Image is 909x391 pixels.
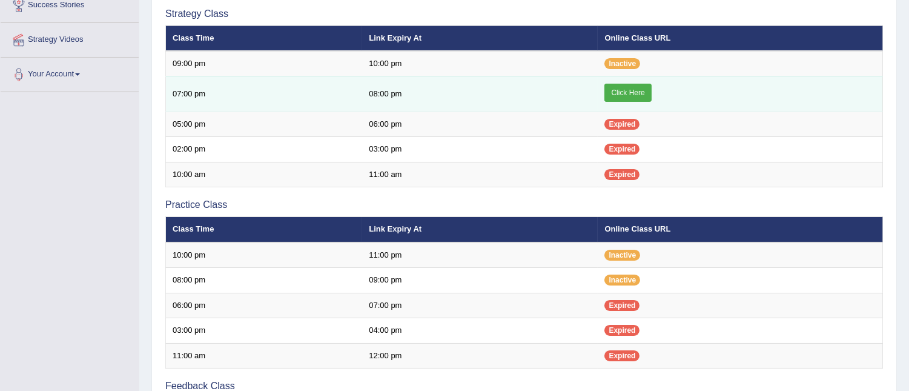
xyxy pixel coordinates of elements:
td: 07:00 pm [362,293,598,318]
td: 10:00 pm [166,242,363,268]
th: Online Class URL [598,217,882,242]
td: 09:00 pm [362,268,598,293]
th: Link Expiry At [362,25,598,51]
td: 10:00 am [166,162,363,187]
th: Class Time [166,217,363,242]
a: Your Account [1,58,139,88]
td: 08:00 pm [166,268,363,293]
td: 04:00 pm [362,318,598,344]
span: Expired [604,325,640,336]
td: 12:00 pm [362,343,598,369]
td: 03:00 pm [166,318,363,344]
td: 02:00 pm [166,137,363,162]
td: 11:00 am [362,162,598,187]
td: 06:00 pm [166,293,363,318]
td: 06:00 pm [362,112,598,137]
span: Expired [604,350,640,361]
td: 08:00 pm [362,76,598,112]
span: Inactive [604,250,640,261]
td: 11:00 am [166,343,363,369]
span: Expired [604,169,640,180]
td: 03:00 pm [362,137,598,162]
h3: Practice Class [165,199,883,210]
th: Class Time [166,25,363,51]
span: Expired [604,144,640,155]
a: Click Here [604,84,651,102]
th: Online Class URL [598,25,882,51]
a: Strategy Videos [1,23,139,53]
td: 07:00 pm [166,76,363,112]
span: Expired [604,119,640,130]
td: 10:00 pm [362,51,598,76]
td: 05:00 pm [166,112,363,137]
span: Inactive [604,275,640,286]
td: 11:00 pm [362,242,598,268]
span: Inactive [604,58,640,69]
span: Expired [604,300,640,311]
th: Link Expiry At [362,217,598,242]
td: 09:00 pm [166,51,363,76]
h3: Strategy Class [165,8,883,19]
